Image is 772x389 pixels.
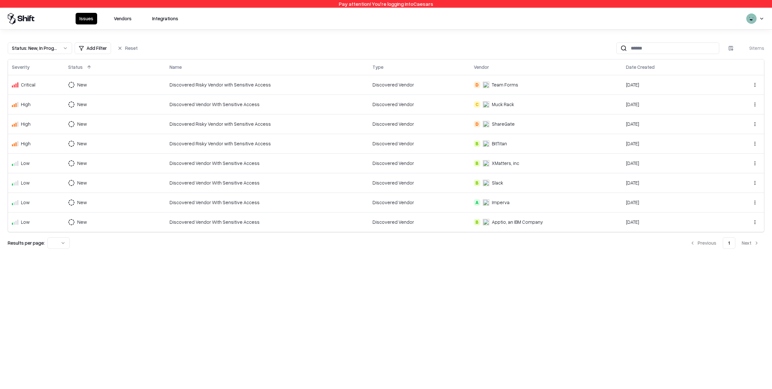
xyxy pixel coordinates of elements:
div: B [474,160,480,167]
button: New [68,158,98,169]
div: Discovered Vendor With Sensitive Access [170,219,364,225]
img: Slack [483,180,489,186]
div: Discovered Vendor With Sensitive Access [170,160,364,167]
div: New [77,101,87,108]
button: New [68,216,98,228]
div: A [474,199,480,206]
div: Discovered Vendor [372,179,466,186]
div: Discovered Vendor With Sensitive Access [170,199,364,206]
p: Results per page: [8,240,45,246]
div: High [21,140,31,147]
button: 1 [723,237,735,249]
div: Low [21,179,30,186]
div: [DATE] [626,101,720,108]
div: Vendor [474,64,489,70]
div: Low [21,199,30,206]
div: Discovered Vendor [372,160,466,167]
div: Discovered Vendor [372,140,466,147]
div: B [474,180,480,186]
img: Apptio, an IBM Company [483,219,489,225]
div: [DATE] [626,179,720,186]
img: BitTitan [483,140,489,147]
div: Name [170,64,182,70]
div: [DATE] [626,219,720,225]
div: New [77,140,87,147]
button: New [68,79,98,91]
button: Issues [76,13,97,24]
img: xMatters, inc [483,160,489,167]
div: XMatters, inc [492,160,519,167]
div: [DATE] [626,140,720,147]
div: Status [68,64,83,70]
nav: pagination [685,237,764,249]
img: Team Forms [483,82,489,88]
div: Team Forms [492,81,518,88]
button: New [68,177,98,189]
button: Vendors [110,13,135,24]
div: High [21,101,31,108]
button: Add Filter [75,42,111,54]
button: New [68,118,98,130]
div: D [474,121,480,127]
img: Muck Rack [483,101,489,108]
div: High [21,121,31,127]
div: Type [372,64,383,70]
div: Discovered Risky Vendor with Sensitive Access [170,121,364,127]
div: Apptio, an IBM Company [492,219,543,225]
div: C [474,101,480,108]
div: [DATE] [626,199,720,206]
div: Discovered Vendor With Sensitive Access [170,179,364,186]
div: [DATE] [626,121,720,127]
div: New [77,81,87,88]
div: Discovered Vendor [372,81,466,88]
button: Reset [114,42,142,54]
div: B [474,140,480,147]
div: Severity [12,64,30,70]
div: Imperva [492,199,510,206]
div: [DATE] [626,81,720,88]
div: New [77,179,87,186]
div: Discovered Vendor [372,199,466,206]
img: ShareGate [483,121,489,127]
div: ShareGate [492,121,515,127]
div: New [77,219,87,225]
div: D [474,82,480,88]
div: [DATE] [626,160,720,167]
div: New [77,199,87,206]
div: Muck Rack [492,101,514,108]
button: New [68,197,98,208]
div: BitTitan [492,140,507,147]
div: Discovered Risky Vendor with Sensitive Access [170,81,364,88]
button: Integrations [148,13,182,24]
div: Discovered Risky Vendor with Sensitive Access [170,140,364,147]
img: Imperva [483,199,489,206]
div: Slack [492,179,503,186]
div: New [77,160,87,167]
div: Discovered Vendor [372,101,466,108]
div: Low [21,219,30,225]
div: Date Created [626,64,655,70]
div: 9 items [739,45,764,51]
div: New [77,121,87,127]
div: Low [21,160,30,167]
div: Discovered Vendor With Sensitive Access [170,101,364,108]
button: New [68,138,98,149]
div: Discovered Vendor [372,121,466,127]
div: B [474,219,480,225]
div: Critical [21,81,35,88]
div: Discovered Vendor [372,219,466,225]
div: Status : New, In Progress [12,45,58,51]
button: New [68,99,98,110]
